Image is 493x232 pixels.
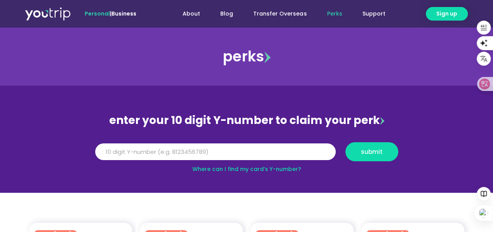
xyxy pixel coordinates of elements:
a: Where can I find my card’s Y-number? [192,165,301,173]
a: Transfer Overseas [243,7,317,21]
a: Perks [317,7,352,21]
a: Sign up [426,7,468,21]
span: Personal [85,10,110,17]
form: Y Number [95,142,398,167]
input: 10 digit Y-number (e.g. 8123456789) [95,143,336,160]
nav: Menu [157,7,395,21]
a: Support [352,7,395,21]
span: Sign up [436,10,457,18]
span: submit [361,149,383,155]
a: Blog [210,7,243,21]
span: | [85,10,136,17]
button: submit [345,142,398,161]
div: enter your 10 digit Y-number to claim your perk [91,110,402,131]
a: About [172,7,210,21]
a: Business [111,10,136,17]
